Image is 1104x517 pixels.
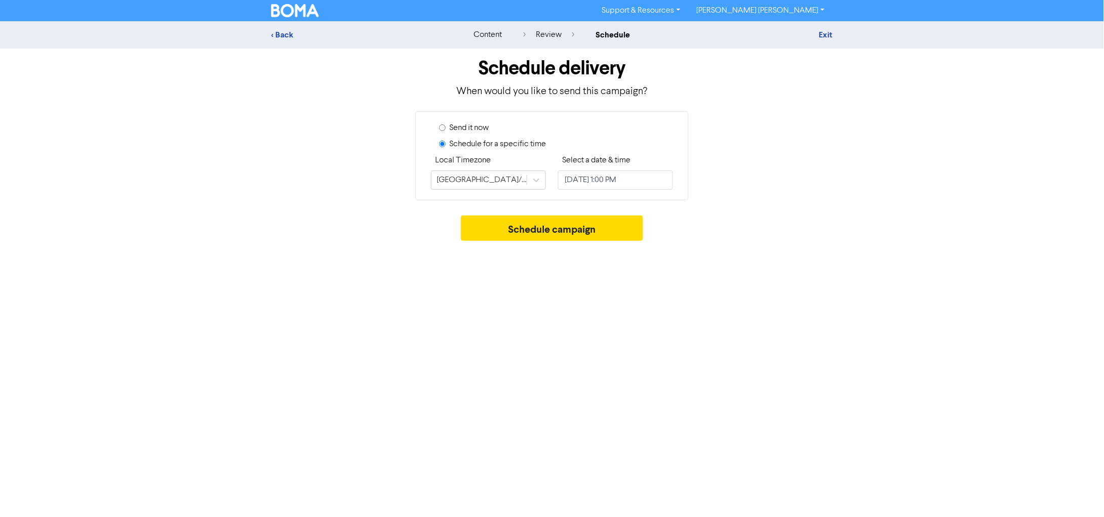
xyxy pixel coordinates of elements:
div: schedule [596,29,630,41]
a: [PERSON_NAME] [PERSON_NAME] [689,3,833,19]
label: Schedule for a specific time [449,138,546,150]
iframe: Chat Widget [1053,468,1104,517]
img: BOMA Logo [271,4,319,17]
p: When would you like to send this campaign? [271,84,833,99]
div: < Back [271,29,448,41]
label: Select a date & time [562,154,631,166]
label: Send it now [449,122,489,134]
a: Support & Resources [594,3,689,19]
div: [GEOGRAPHIC_DATA]/[GEOGRAPHIC_DATA] [437,174,528,186]
div: review [523,29,574,41]
div: content [474,29,502,41]
button: Schedule campaign [461,216,644,241]
a: Exit [819,30,833,40]
label: Local Timezone [435,154,491,166]
input: Click to select a date [558,170,673,190]
h1: Schedule delivery [271,57,833,80]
